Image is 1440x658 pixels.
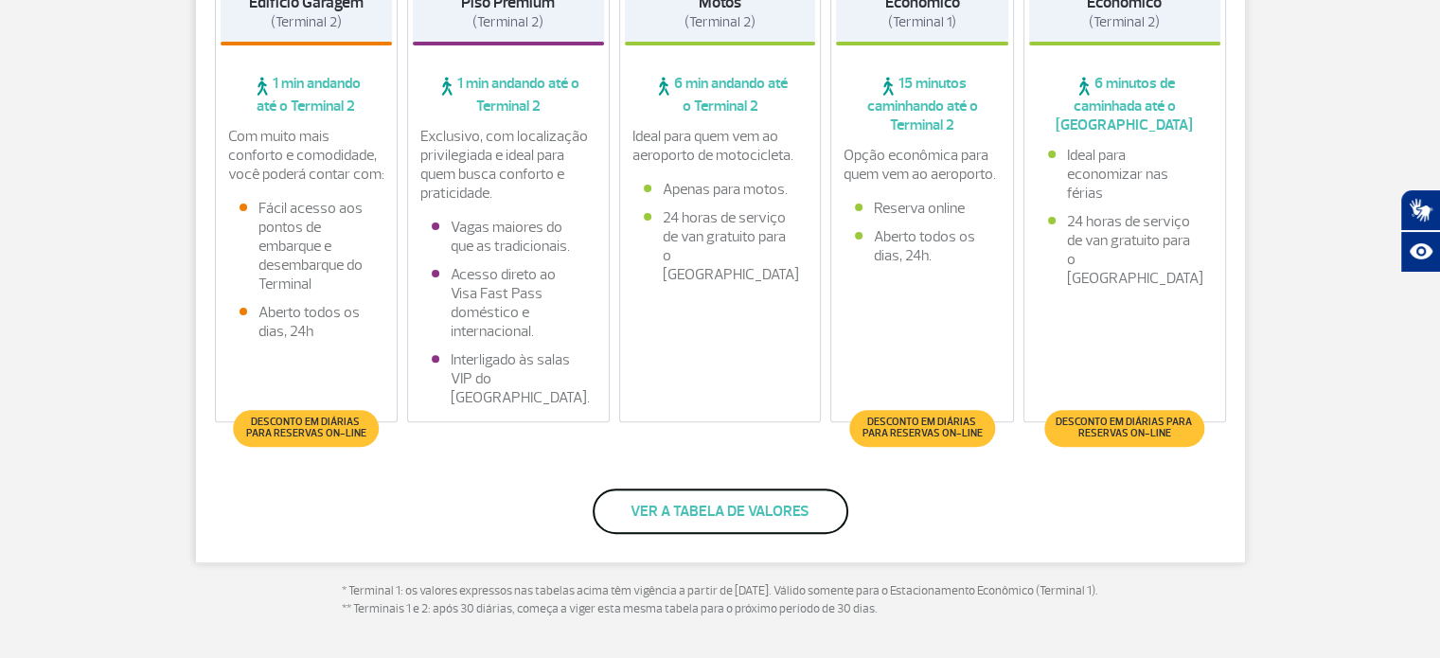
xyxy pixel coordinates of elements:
button: Abrir tradutor de língua de sinais. [1400,189,1440,231]
p: Com muito mais conforto e comodidade, você poderá contar com: [228,127,385,184]
span: Desconto em diárias para reservas on-line [859,417,985,439]
li: Reserva online [855,199,989,218]
li: Fácil acesso aos pontos de embarque e desembarque do Terminal [240,199,374,293]
p: Ideal para quem vem ao aeroporto de motocicleta. [632,127,809,165]
span: 6 minutos de caminhada até o [GEOGRAPHIC_DATA] [1029,74,1220,134]
button: Abrir recursos assistivos. [1400,231,1440,273]
li: Apenas para motos. [644,180,797,199]
li: Ideal para economizar nas férias [1048,146,1201,203]
span: (Terminal 2) [1089,13,1160,31]
span: Desconto em diárias para reservas on-line [1054,417,1195,439]
li: Interligado às salas VIP do [GEOGRAPHIC_DATA]. [432,350,585,407]
li: Aberto todos os dias, 24h [240,303,374,341]
p: * Terminal 1: os valores expressos nas tabelas acima têm vigência a partir de [DATE]. Válido some... [342,582,1099,619]
li: 24 horas de serviço de van gratuito para o [GEOGRAPHIC_DATA] [644,208,797,284]
span: 15 minutos caminhando até o Terminal 2 [836,74,1008,134]
button: Ver a tabela de valores [593,489,848,534]
span: (Terminal 1) [888,13,956,31]
span: 1 min andando até o Terminal 2 [413,74,604,116]
span: (Terminal 2) [271,13,342,31]
span: 1 min andando até o Terminal 2 [221,74,393,116]
li: Aberto todos os dias, 24h. [855,227,989,265]
li: 24 horas de serviço de van gratuito para o [GEOGRAPHIC_DATA] [1048,212,1201,288]
p: Opção econômica para quem vem ao aeroporto. [844,146,1001,184]
span: (Terminal 2) [472,13,543,31]
li: Acesso direto ao Visa Fast Pass doméstico e internacional. [432,265,585,341]
span: 6 min andando até o Terminal 2 [625,74,816,116]
p: Exclusivo, com localização privilegiada e ideal para quem busca conforto e praticidade. [420,127,596,203]
span: Desconto em diárias para reservas on-line [243,417,369,439]
span: (Terminal 2) [684,13,756,31]
div: Plugin de acessibilidade da Hand Talk. [1400,189,1440,273]
li: Vagas maiores do que as tradicionais. [432,218,585,256]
